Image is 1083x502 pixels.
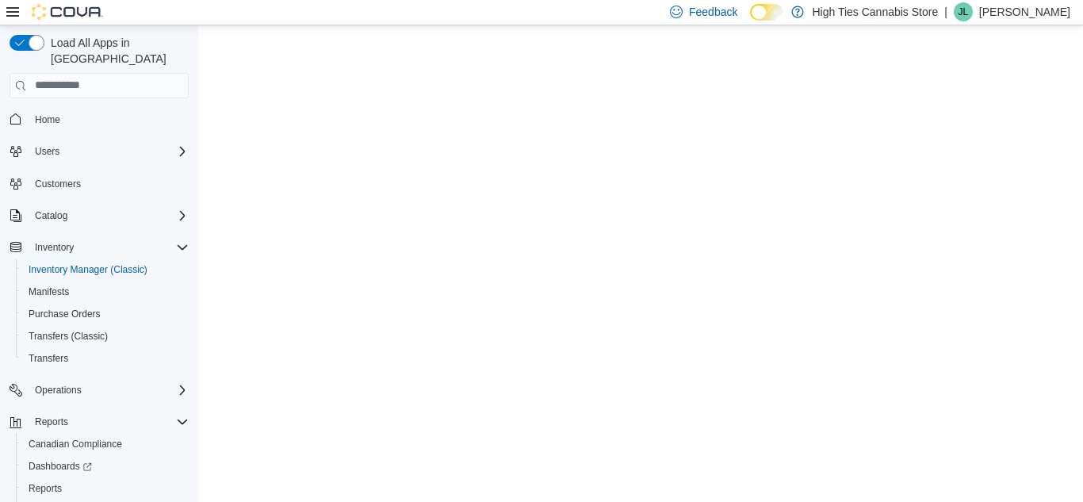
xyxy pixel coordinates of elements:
button: Transfers (Classic) [16,325,195,347]
span: Inventory Manager (Classic) [29,263,147,276]
span: Inventory [29,238,189,257]
span: Canadian Compliance [29,438,122,450]
button: Purchase Orders [16,303,195,325]
span: Home [29,109,189,129]
button: Manifests [16,281,195,303]
button: Canadian Compliance [16,433,195,455]
button: Inventory [3,236,195,259]
a: Home [29,110,67,129]
span: Dashboards [29,460,92,473]
span: Transfers [22,349,189,368]
button: Catalog [3,205,195,227]
button: Reports [16,477,195,500]
img: Cova [32,4,103,20]
span: Users [29,142,189,161]
button: Transfers [16,347,195,370]
a: Dashboards [16,455,195,477]
a: Reports [22,479,68,498]
span: Inventory [35,241,74,254]
span: Reports [35,416,68,428]
button: Customers [3,172,195,195]
span: Catalog [29,206,189,225]
p: High Ties Cannabis Store [812,2,938,21]
span: Load All Apps in [GEOGRAPHIC_DATA] [44,35,189,67]
span: Catalog [35,209,67,222]
span: Transfers [29,352,68,365]
span: Reports [29,482,62,495]
span: Customers [35,178,81,190]
span: Transfers (Classic) [22,327,189,346]
button: Reports [29,412,75,431]
span: Operations [29,381,189,400]
a: Transfers [22,349,75,368]
p: [PERSON_NAME] [979,2,1070,21]
button: Inventory [29,238,80,257]
span: Transfers (Classic) [29,330,108,343]
span: Purchase Orders [22,305,189,324]
button: Inventory Manager (Classic) [16,259,195,281]
span: JL [959,2,969,21]
button: Users [29,142,66,161]
span: Manifests [29,285,69,298]
button: Users [3,140,195,163]
a: Canadian Compliance [22,435,128,454]
button: Catalog [29,206,74,225]
a: Manifests [22,282,75,301]
span: Purchase Orders [29,308,101,320]
span: Customers [29,174,189,194]
a: Customers [29,174,87,194]
a: Purchase Orders [22,305,107,324]
button: Reports [3,411,195,433]
button: Home [3,108,195,131]
span: Canadian Compliance [22,435,189,454]
span: Operations [35,384,82,397]
a: Inventory Manager (Classic) [22,260,154,279]
span: Home [35,113,60,126]
span: Feedback [689,4,737,20]
button: Operations [3,379,195,401]
span: Inventory Manager (Classic) [22,260,189,279]
a: Transfers (Classic) [22,327,114,346]
button: Operations [29,381,88,400]
span: Users [35,145,59,158]
span: Manifests [22,282,189,301]
input: Dark Mode [750,4,783,21]
span: Dashboards [22,457,189,476]
a: Dashboards [22,457,98,476]
span: Reports [29,412,189,431]
span: Reports [22,479,189,498]
div: John Levac [954,2,973,21]
p: | [944,2,947,21]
